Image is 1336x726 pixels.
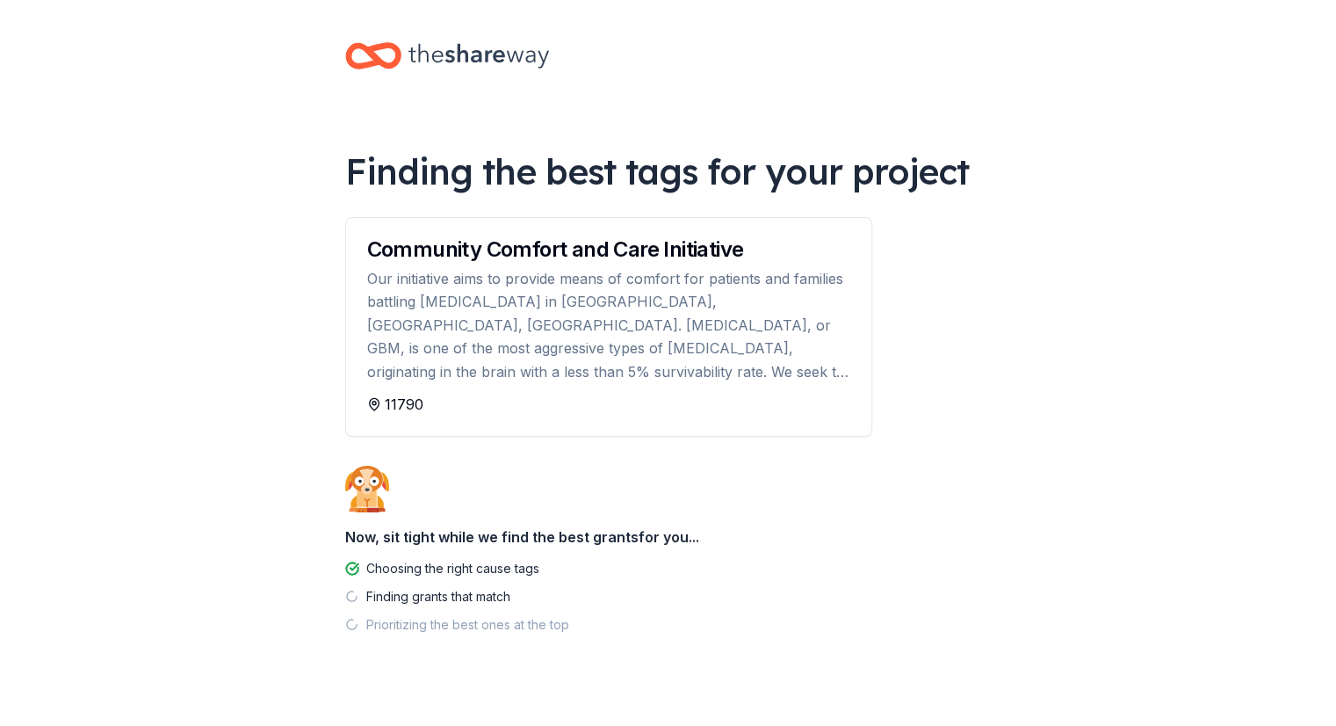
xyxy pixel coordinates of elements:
[366,586,510,607] div: Finding grants that match
[366,558,539,579] div: Choosing the right cause tags
[345,147,992,196] div: Finding the best tags for your project
[367,394,850,415] div: 11790
[345,465,389,512] img: Dog waiting patiently
[345,519,992,555] div: Now, sit tight while we find the best grants for you...
[367,239,850,260] div: Community Comfort and Care Initiative
[367,267,850,383] div: Our initiative aims to provide means of comfort for patients and families battling [MEDICAL_DATA]...
[366,614,569,635] div: Prioritizing the best ones at the top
